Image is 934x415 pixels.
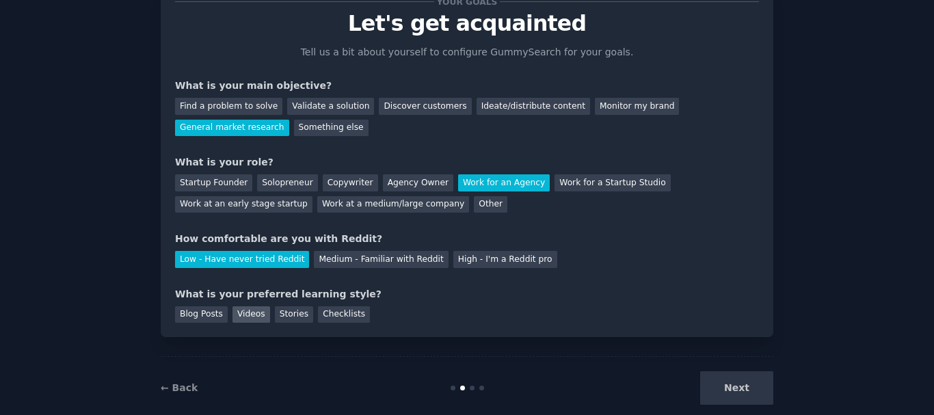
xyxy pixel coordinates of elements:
[175,287,759,302] div: What is your preferred learning style?
[175,155,759,170] div: What is your role?
[317,196,469,213] div: Work at a medium/large company
[453,251,557,268] div: High - I'm a Reddit pro
[275,306,313,323] div: Stories
[175,174,252,191] div: Startup Founder
[161,382,198,393] a: ← Back
[175,251,309,268] div: Low - Have never tried Reddit
[477,98,590,115] div: Ideate/distribute content
[175,79,759,93] div: What is your main objective?
[287,98,374,115] div: Validate a solution
[383,174,453,191] div: Agency Owner
[294,120,369,137] div: Something else
[175,232,759,246] div: How comfortable are you with Reddit?
[232,306,270,323] div: Videos
[257,174,317,191] div: Solopreneur
[175,12,759,36] p: Let's get acquainted
[318,306,370,323] div: Checklists
[175,98,282,115] div: Find a problem to solve
[595,98,679,115] div: Monitor my brand
[474,196,507,213] div: Other
[458,174,550,191] div: Work for an Agency
[175,120,289,137] div: General market research
[379,98,471,115] div: Discover customers
[175,306,228,323] div: Blog Posts
[295,45,639,59] p: Tell us a bit about yourself to configure GummySearch for your goals.
[314,251,448,268] div: Medium - Familiar with Reddit
[323,174,378,191] div: Copywriter
[555,174,670,191] div: Work for a Startup Studio
[175,196,312,213] div: Work at an early stage startup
